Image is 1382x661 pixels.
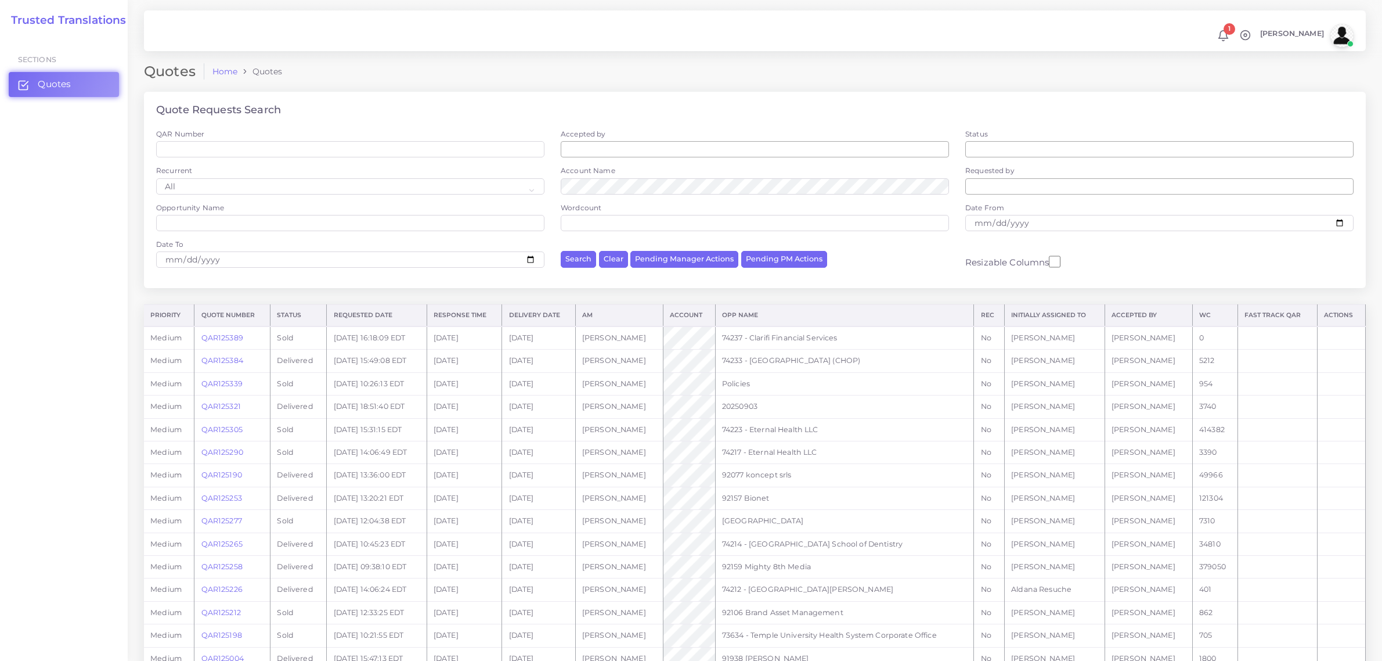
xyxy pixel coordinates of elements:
[1005,441,1105,464] td: [PERSON_NAME]
[201,608,241,617] a: QAR125212
[270,510,327,533] td: Sold
[599,251,628,268] button: Clear
[427,372,502,395] td: [DATE]
[715,555,974,578] td: 92159 Mighty 8th Media
[270,441,327,464] td: Sold
[561,129,606,139] label: Accepted by
[1192,487,1237,509] td: 121304
[327,418,427,441] td: [DATE] 15:31:15 EDT
[270,305,327,326] th: Status
[144,305,194,326] th: Priority
[715,464,974,487] td: 92077 koncept srls
[1049,254,1060,269] input: Resizable Columns
[502,372,575,395] td: [DATE]
[974,326,1005,350] td: No
[502,555,575,578] td: [DATE]
[201,516,242,525] a: QAR125277
[502,624,575,647] td: [DATE]
[1192,396,1237,418] td: 3740
[150,494,182,502] span: medium
[38,78,71,91] span: Quotes
[1105,601,1192,624] td: [PERSON_NAME]
[327,396,427,418] td: [DATE] 18:51:40 EDT
[1192,326,1237,350] td: 0
[150,608,182,617] span: medium
[427,305,502,326] th: Response Time
[575,601,663,624] td: [PERSON_NAME]
[201,402,241,411] a: QAR125321
[715,601,974,624] td: 92106 Brand Asset Management
[575,487,663,509] td: [PERSON_NAME]
[201,425,243,434] a: QAR125305
[194,305,270,326] th: Quote Number
[327,601,427,624] td: [DATE] 12:33:25 EDT
[1105,533,1192,555] td: [PERSON_NAME]
[1005,305,1105,326] th: Initially Assigned to
[201,470,242,479] a: QAR125190
[1005,464,1105,487] td: [PERSON_NAME]
[663,305,715,326] th: Account
[3,14,127,27] a: Trusted Translations
[502,533,575,555] td: [DATE]
[575,396,663,418] td: [PERSON_NAME]
[427,418,502,441] td: [DATE]
[1330,24,1354,47] img: avatar
[1005,372,1105,395] td: [PERSON_NAME]
[427,533,502,555] td: [DATE]
[974,464,1005,487] td: No
[502,326,575,350] td: [DATE]
[427,487,502,509] td: [DATE]
[1105,396,1192,418] td: [PERSON_NAME]
[575,372,663,395] td: [PERSON_NAME]
[427,579,502,601] td: [DATE]
[270,487,327,509] td: Delivered
[150,402,182,411] span: medium
[575,305,663,326] th: AM
[1192,579,1237,601] td: 401
[1105,441,1192,464] td: [PERSON_NAME]
[427,464,502,487] td: [DATE]
[974,510,1005,533] td: No
[270,601,327,624] td: Sold
[150,448,182,457] span: medium
[575,464,663,487] td: [PERSON_NAME]
[270,418,327,441] td: Sold
[1238,305,1317,326] th: Fast Track QAR
[201,585,243,594] a: QAR125226
[1105,487,1192,509] td: [PERSON_NAME]
[715,350,974,372] td: 74233 - [GEOGRAPHIC_DATA] (CHOP)
[715,396,974,418] td: 20250903
[561,203,601,213] label: Wordcount
[715,510,974,533] td: [GEOGRAPHIC_DATA]
[575,510,663,533] td: [PERSON_NAME]
[201,448,243,457] a: QAR125290
[715,372,974,395] td: Policies
[575,555,663,578] td: [PERSON_NAME]
[715,326,974,350] td: 74237 - Clarifi Financial Services
[327,305,427,326] th: Requested Date
[156,129,204,139] label: QAR Number
[327,372,427,395] td: [DATE] 10:26:13 EDT
[575,418,663,441] td: [PERSON_NAME]
[327,441,427,464] td: [DATE] 14:06:49 EDT
[502,396,575,418] td: [DATE]
[427,396,502,418] td: [DATE]
[974,487,1005,509] td: No
[150,379,182,388] span: medium
[156,203,224,213] label: Opportunity Name
[1005,533,1105,555] td: [PERSON_NAME]
[715,533,974,555] td: 74214 - [GEOGRAPHIC_DATA] School of Dentistry
[1260,30,1324,38] span: [PERSON_NAME]
[502,305,575,326] th: Delivery Date
[201,333,243,342] a: QAR125389
[974,396,1005,418] td: No
[715,579,974,601] td: 74212 - [GEOGRAPHIC_DATA][PERSON_NAME]
[1005,510,1105,533] td: [PERSON_NAME]
[201,631,242,640] a: QAR125198
[1254,24,1358,47] a: [PERSON_NAME]avatar
[575,350,663,372] td: [PERSON_NAME]
[575,624,663,647] td: [PERSON_NAME]
[974,350,1005,372] td: No
[502,350,575,372] td: [DATE]
[1192,441,1237,464] td: 3390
